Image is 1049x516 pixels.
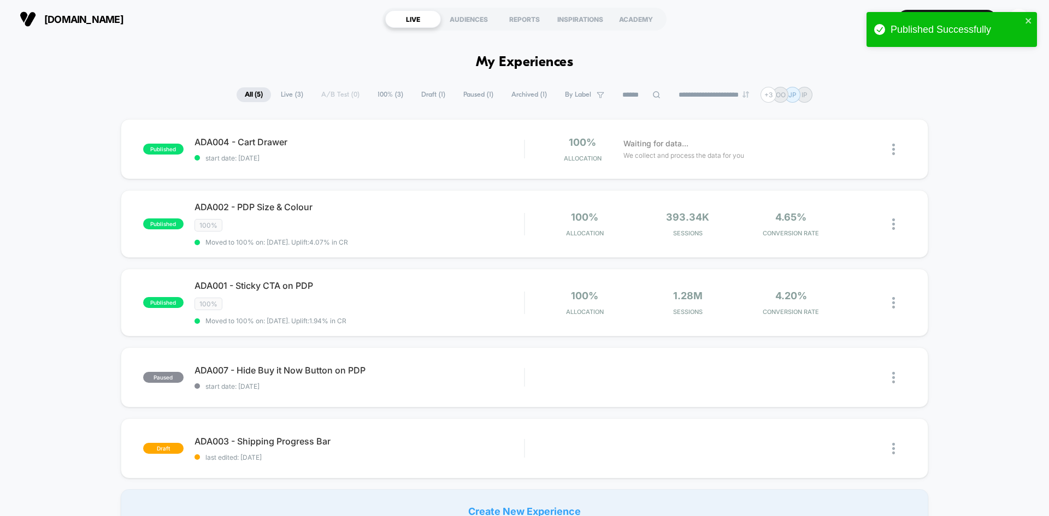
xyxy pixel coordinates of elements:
[552,10,608,28] div: INSPIRATIONS
[195,201,524,212] span: ADA002 - PDP Size & Colour
[742,229,840,237] span: CONVERSION RATE
[623,150,744,161] span: We collect and process the data for you
[802,91,808,99] p: IP
[476,55,574,70] h1: My Experiences
[1008,9,1029,30] div: CD
[673,290,703,301] span: 1.28M
[143,297,184,308] span: published
[20,11,36,27] img: Visually logo
[566,229,604,237] span: Allocation
[195,453,524,461] span: last edited: [DATE]
[892,443,895,454] img: close
[455,87,502,102] span: Paused ( 1 )
[195,280,524,291] span: ADA001 - Sticky CTA on PDP
[623,138,688,150] span: Waiting for data...
[571,290,598,301] span: 100%
[892,297,895,309] img: close
[195,298,222,310] span: 100%
[891,24,1022,35] div: Published Successfully
[761,87,776,103] div: + 3
[143,372,184,383] span: paused
[16,10,127,28] button: [DOMAIN_NAME]
[1005,8,1033,31] button: CD
[195,365,524,376] span: ADA007 - Hide Buy it Now Button on PDP
[565,91,591,99] span: By Label
[195,219,222,232] span: 100%
[205,238,348,246] span: Moved to 100% on: [DATE] . Uplift: 4.07% in CR
[1025,16,1033,27] button: close
[195,154,524,162] span: start date: [DATE]
[237,87,271,102] span: All ( 5 )
[788,91,797,99] p: JP
[569,137,596,148] span: 100%
[892,144,895,155] img: close
[639,229,737,237] span: Sessions
[369,87,411,102] span: 100% ( 3 )
[273,87,311,102] span: Live ( 3 )
[666,211,709,223] span: 393.34k
[143,144,184,155] span: published
[571,211,598,223] span: 100%
[503,87,555,102] span: Archived ( 1 )
[143,218,184,229] span: published
[639,308,737,316] span: Sessions
[775,290,807,301] span: 4.20%
[195,436,524,447] span: ADA003 - Shipping Progress Bar
[195,382,524,390] span: start date: [DATE]
[385,10,441,28] div: LIVE
[497,10,552,28] div: REPORTS
[742,308,840,316] span: CONVERSION RATE
[608,10,664,28] div: ACADEMY
[413,87,453,102] span: Draft ( 1 )
[775,211,806,223] span: 4.65%
[742,91,749,98] img: end
[44,14,123,25] span: [DOMAIN_NAME]
[892,372,895,383] img: close
[892,218,895,230] img: close
[441,10,497,28] div: AUDIENCES
[143,443,184,454] span: draft
[564,155,602,162] span: Allocation
[195,137,524,147] span: ADA004 - Cart Drawer
[776,91,786,99] p: OO
[566,308,604,316] span: Allocation
[205,317,346,325] span: Moved to 100% on: [DATE] . Uplift: 1.94% in CR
